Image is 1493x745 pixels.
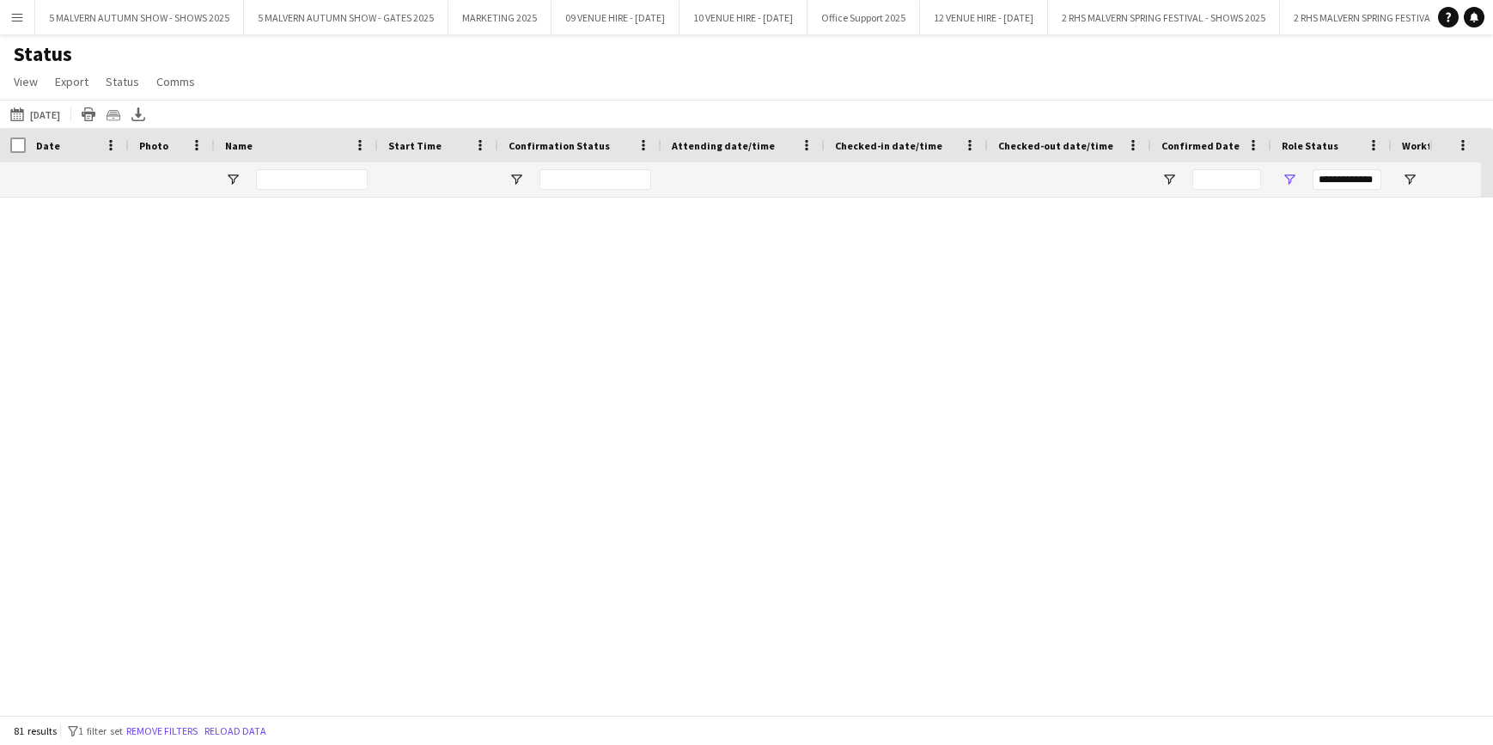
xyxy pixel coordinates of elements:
button: Open Filter Menu [1161,172,1177,187]
span: Checked-in date/time [835,139,942,152]
span: 1 filter set [78,724,123,737]
a: Status [99,70,146,93]
button: Open Filter Menu [225,172,241,187]
span: Workforce ID [1402,139,1466,152]
span: Confirmation Status [509,139,610,152]
app-action-btn: Crew files as ZIP [103,104,124,125]
span: Checked-out date/time [998,139,1113,152]
button: Open Filter Menu [1402,172,1417,187]
span: View [14,74,38,89]
app-action-btn: Print [78,104,99,125]
span: Confirmed Date [1161,139,1240,152]
span: Start Time [388,139,442,152]
span: Name [225,139,253,152]
span: Role Status [1282,139,1338,152]
button: 2 RHS MALVERN SPRING FESTIVAL - SHOWS 2025 [1048,1,1280,34]
a: Export [48,70,95,93]
button: Open Filter Menu [1282,172,1297,187]
input: Name Filter Input [256,169,368,190]
button: MARKETING 2025 [448,1,551,34]
button: Open Filter Menu [509,172,524,187]
span: Photo [139,139,168,152]
span: Date [36,139,60,152]
button: 5 MALVERN AUTUMN SHOW - GATES 2025 [244,1,448,34]
button: Reload data [201,722,270,741]
button: 5 MALVERN AUTUMN SHOW - SHOWS 2025 [35,1,244,34]
app-action-btn: Export XLSX [128,104,149,125]
button: 10 VENUE HIRE - [DATE] [679,1,807,34]
input: Confirmation Status Filter Input [539,169,651,190]
span: Export [55,74,88,89]
input: Confirmed Date Filter Input [1192,169,1261,190]
span: Attending date/time [672,139,775,152]
a: Comms [149,70,202,93]
button: 12 VENUE HIRE - [DATE] [920,1,1048,34]
button: 09 VENUE HIRE - [DATE] [551,1,679,34]
span: Status [106,74,139,89]
button: [DATE] [7,104,64,125]
button: Office Support 2025 [807,1,920,34]
span: Comms [156,74,195,89]
button: Remove filters [123,722,201,741]
a: View [7,70,45,93]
